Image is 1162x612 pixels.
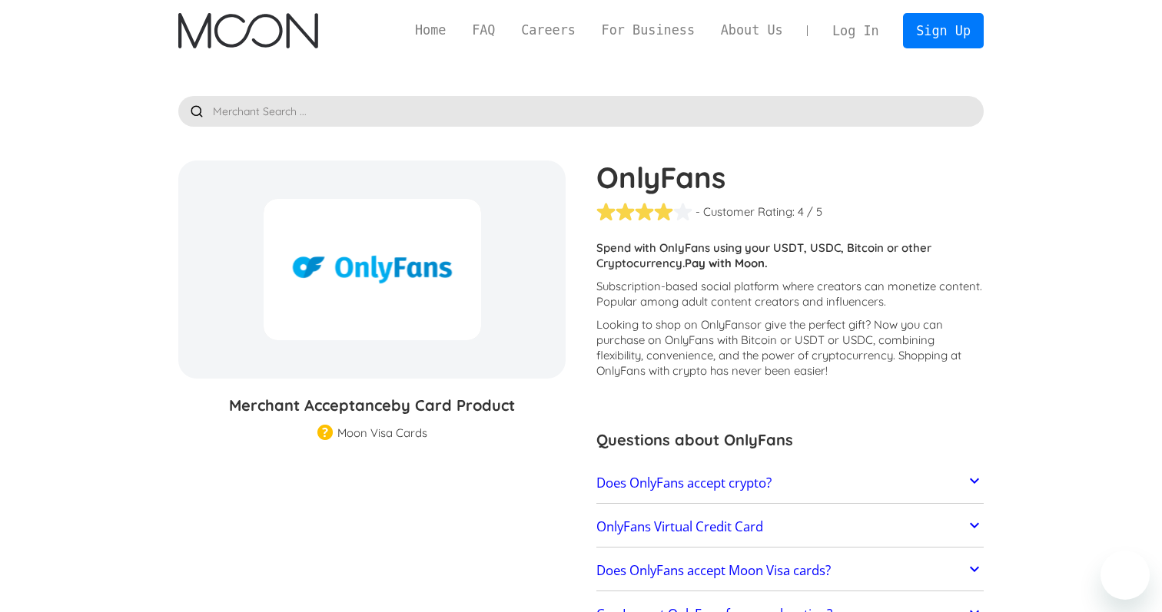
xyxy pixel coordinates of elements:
a: home [178,13,317,48]
h3: Questions about OnlyFans [596,428,984,452]
a: Does OnlyFans accept Moon Visa cards? [596,554,984,587]
h2: OnlyFans Virtual Credit Card [596,519,763,534]
a: For Business [589,21,708,40]
p: Looking to shop on OnlyFans ? Now you can purchase on OnlyFans with Bitcoin or USDT or USDC, comb... [596,317,984,379]
a: FAQ [459,21,508,40]
div: - Customer Rating: [696,204,795,220]
span: or give the perfect gift [750,317,865,332]
span: by Card Product [391,395,515,415]
a: OnlyFans Virtual Credit Card [596,511,984,543]
p: Subscription-based social platform where creators can monetize content. Popular among adult conte... [596,279,984,309]
input: Merchant Search ... [178,96,984,127]
strong: Pay with Moon. [685,256,768,270]
a: Home [402,21,459,40]
img: Moon Logo [178,13,317,48]
iframe: Button to launch messaging window [1101,551,1150,600]
p: Spend with OnlyFans using your USDT, USDC, Bitcoin or other Cryptocurrency. [596,240,984,271]
a: Careers [508,21,588,40]
div: 4 [798,204,804,220]
div: / 5 [807,204,822,220]
h3: Merchant Acceptance [178,394,566,417]
a: Does OnlyFans accept crypto? [596,467,984,499]
h1: OnlyFans [596,160,984,194]
a: About Us [708,21,796,40]
h2: Does OnlyFans accept crypto? [596,475,772,491]
h2: Does OnlyFans accept Moon Visa cards? [596,563,831,578]
a: Log In [819,14,891,48]
a: Sign Up [903,13,983,48]
div: Moon Visa Cards [337,425,427,441]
